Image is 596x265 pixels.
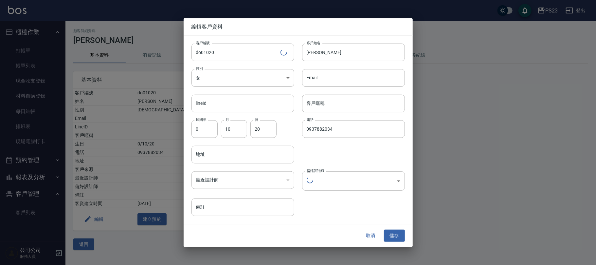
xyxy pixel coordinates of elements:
label: 電話 [307,117,314,122]
label: 性別 [196,66,203,71]
label: 月 [226,117,229,122]
label: 客戶姓名 [307,40,320,45]
div: 女 [191,69,294,86]
button: 取消 [360,230,381,242]
span: 編輯客戶資料 [191,23,405,30]
label: 客戶編號 [196,40,210,45]
label: 民國年 [196,117,206,122]
button: 儲存 [384,230,405,242]
label: 偏好設計師 [307,168,324,173]
label: 日 [255,117,258,122]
